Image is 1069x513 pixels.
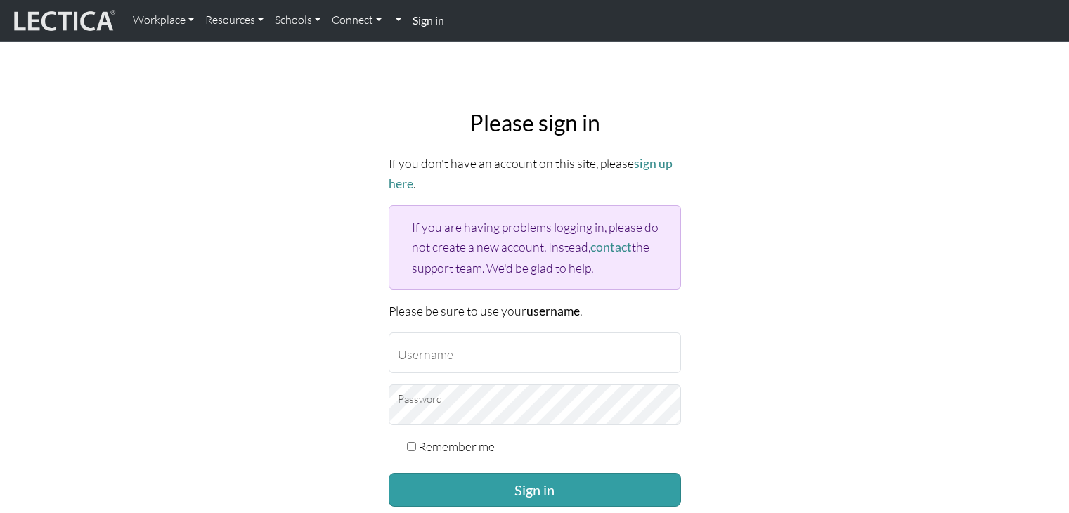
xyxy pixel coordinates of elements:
[269,6,326,35] a: Schools
[200,6,269,35] a: Resources
[127,6,200,35] a: Workplace
[389,205,681,289] div: If you are having problems logging in, please do not create a new account. Instead, the support t...
[389,473,681,507] button: Sign in
[418,436,495,456] label: Remember me
[11,8,116,34] img: lecticalive
[590,240,632,254] a: contact
[389,301,681,321] p: Please be sure to use your .
[407,6,450,36] a: Sign in
[389,332,681,373] input: Username
[413,13,444,27] strong: Sign in
[389,110,681,136] h2: Please sign in
[326,6,387,35] a: Connect
[389,153,681,194] p: If you don't have an account on this site, please .
[526,304,580,318] strong: username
